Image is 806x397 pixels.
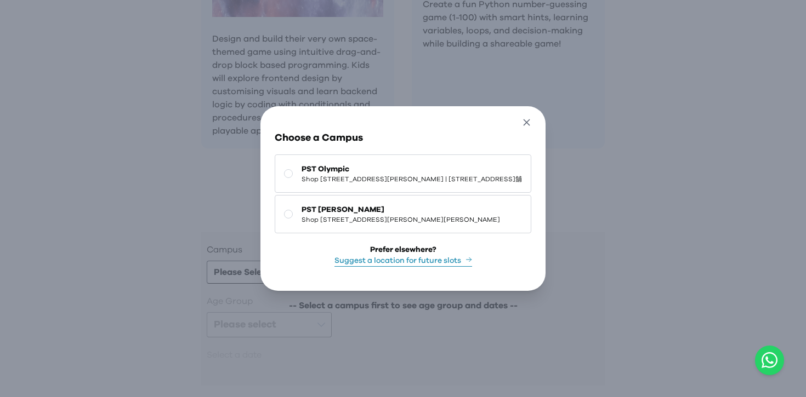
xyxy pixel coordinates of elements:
[275,195,531,233] button: PST [PERSON_NAME]Shop [STREET_ADDRESS][PERSON_NAME][PERSON_NAME]
[275,130,531,146] h3: Choose a Campus
[370,244,436,255] div: Prefer elsewhere?
[302,215,500,224] span: Shop [STREET_ADDRESS][PERSON_NAME][PERSON_NAME]
[302,204,500,215] span: PST [PERSON_NAME]
[302,175,522,183] span: Shop [STREET_ADDRESS][PERSON_NAME] | [STREET_ADDRESS]舖
[302,164,522,175] span: PST Olympic
[334,255,472,267] button: Suggest a location for future slots
[275,154,531,193] button: PST OlympicShop [STREET_ADDRESS][PERSON_NAME] | [STREET_ADDRESS]舖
